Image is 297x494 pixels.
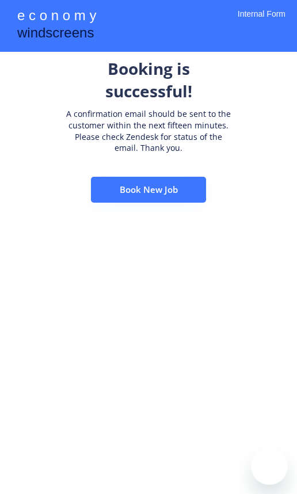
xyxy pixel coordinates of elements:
[17,6,96,28] div: e c o n o m y
[62,108,235,153] div: A confirmation email should be sent to the customer within the next fifteen minutes. Please check...
[238,9,285,35] div: Internal Form
[17,23,94,45] div: windscreens
[62,58,235,102] div: Booking is successful!
[91,177,206,203] button: Book New Job
[251,448,288,485] iframe: Button to launch messaging window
